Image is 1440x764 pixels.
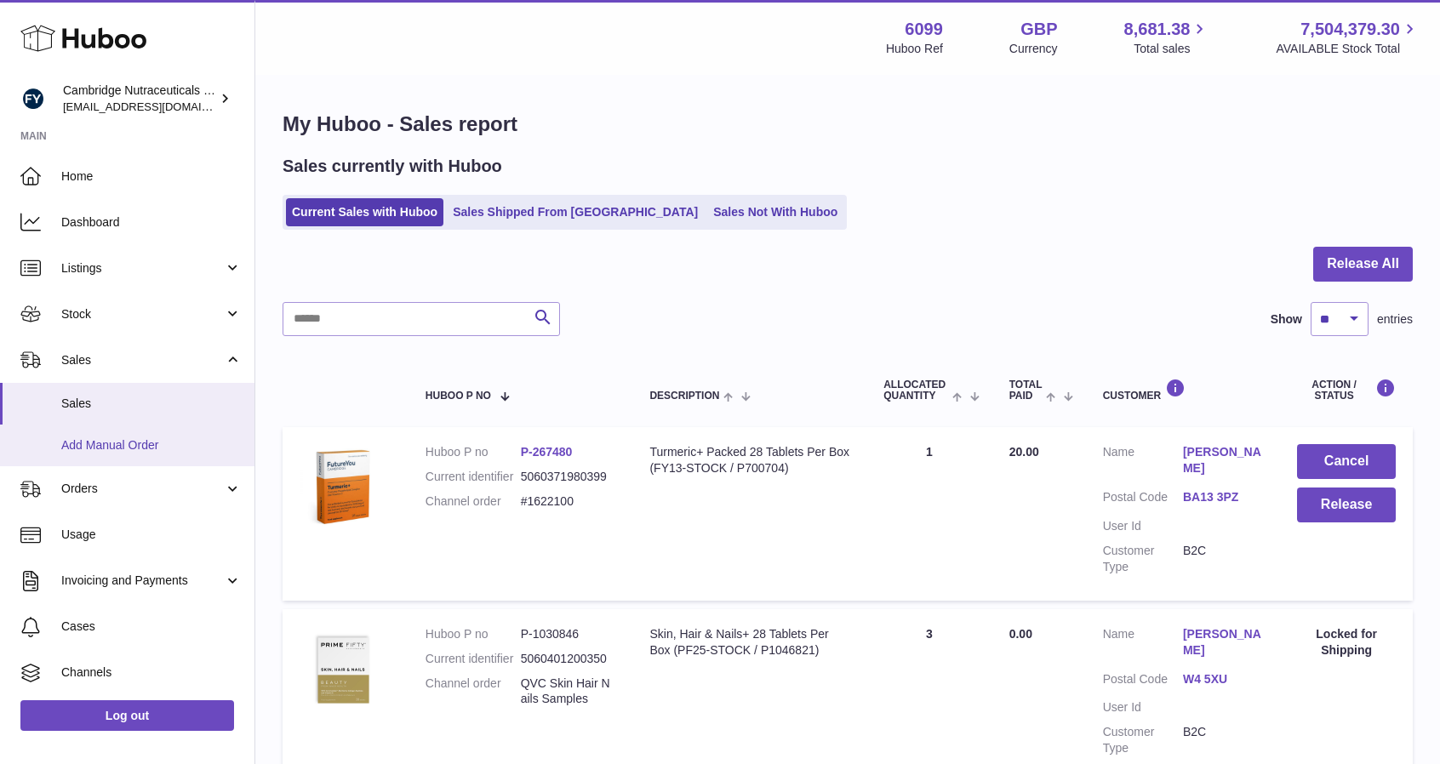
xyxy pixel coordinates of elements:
label: Show [1271,311,1302,328]
dt: Current identifier [426,469,521,485]
span: Dashboard [61,214,242,231]
span: Add Manual Order [61,437,242,453]
span: Stock [61,306,224,322]
dd: QVC Skin Hair Nails Samples [521,676,616,708]
img: huboo@camnutra.com [20,86,46,111]
a: 8,681.38 Total sales [1124,18,1210,57]
a: P-267480 [521,445,573,459]
span: AVAILABLE Stock Total [1276,41,1420,57]
span: Huboo P no [426,391,491,402]
dt: Huboo P no [426,444,521,460]
strong: GBP [1020,18,1057,41]
img: $_57.JPG [300,626,385,711]
span: Sales [61,352,224,368]
span: entries [1377,311,1413,328]
dt: Current identifier [426,651,521,667]
div: Turmeric+ Packed 28 Tablets Per Box (FY13-STOCK / P700704) [649,444,849,476]
dt: Name [1103,444,1183,481]
span: Total sales [1134,41,1209,57]
a: Current Sales with Huboo [286,198,443,226]
a: [PERSON_NAME] [1183,626,1263,659]
span: Channels [61,664,242,681]
dt: Channel order [426,493,521,510]
a: Log out [20,700,234,731]
span: Total paid [1009,379,1043,402]
dt: Channel order [426,676,521,708]
span: [EMAIL_ADDRESS][DOMAIN_NAME] [63,100,250,113]
a: Sales Shipped From [GEOGRAPHIC_DATA] [447,198,704,226]
dt: Customer Type [1103,543,1183,575]
dd: P-1030846 [521,626,616,642]
a: Sales Not With Huboo [707,198,843,226]
span: 8,681.38 [1124,18,1191,41]
a: W4 5XU [1183,671,1263,687]
button: Cancel [1297,444,1396,479]
div: Action / Status [1297,379,1396,402]
a: BA13 3PZ [1183,489,1263,505]
div: Currency [1009,41,1058,57]
span: 20.00 [1009,445,1039,459]
div: Cambridge Nutraceuticals Ltd [63,83,216,115]
span: Usage [61,527,242,543]
dt: Customer Type [1103,724,1183,756]
dd: B2C [1183,724,1263,756]
h1: My Huboo - Sales report [283,111,1413,138]
span: 7,504,379.30 [1300,18,1400,41]
dd: #1622100 [521,493,616,510]
span: Listings [61,260,224,277]
td: 1 [866,427,992,600]
span: Sales [61,396,242,412]
span: ALLOCATED Quantity [883,379,948,402]
dd: 5060401200350 [521,651,616,667]
span: 0.00 [1009,627,1032,641]
dt: Name [1103,626,1183,663]
div: Huboo Ref [886,41,943,57]
span: Description [649,391,719,402]
span: Invoicing and Payments [61,573,224,589]
div: Skin, Hair & Nails+ 28 Tablets Per Box (PF25-STOCK / P1046821) [649,626,849,659]
h2: Sales currently with Huboo [283,155,502,178]
div: Locked for Shipping [1297,626,1396,659]
strong: 6099 [905,18,943,41]
a: [PERSON_NAME] [1183,444,1263,476]
dd: B2C [1183,543,1263,575]
span: Cases [61,619,242,635]
dt: Postal Code [1103,489,1183,510]
dt: User Id [1103,518,1183,534]
span: Orders [61,481,224,497]
a: 7,504,379.30 AVAILABLE Stock Total [1276,18,1420,57]
span: Home [61,168,242,185]
dt: Postal Code [1103,671,1183,692]
dd: 5060371980399 [521,469,616,485]
div: Customer [1103,379,1264,402]
dt: Huboo P no [426,626,521,642]
button: Release All [1313,247,1413,282]
img: 60991619191506.png [300,444,385,529]
dt: User Id [1103,699,1183,716]
button: Release [1297,487,1396,522]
